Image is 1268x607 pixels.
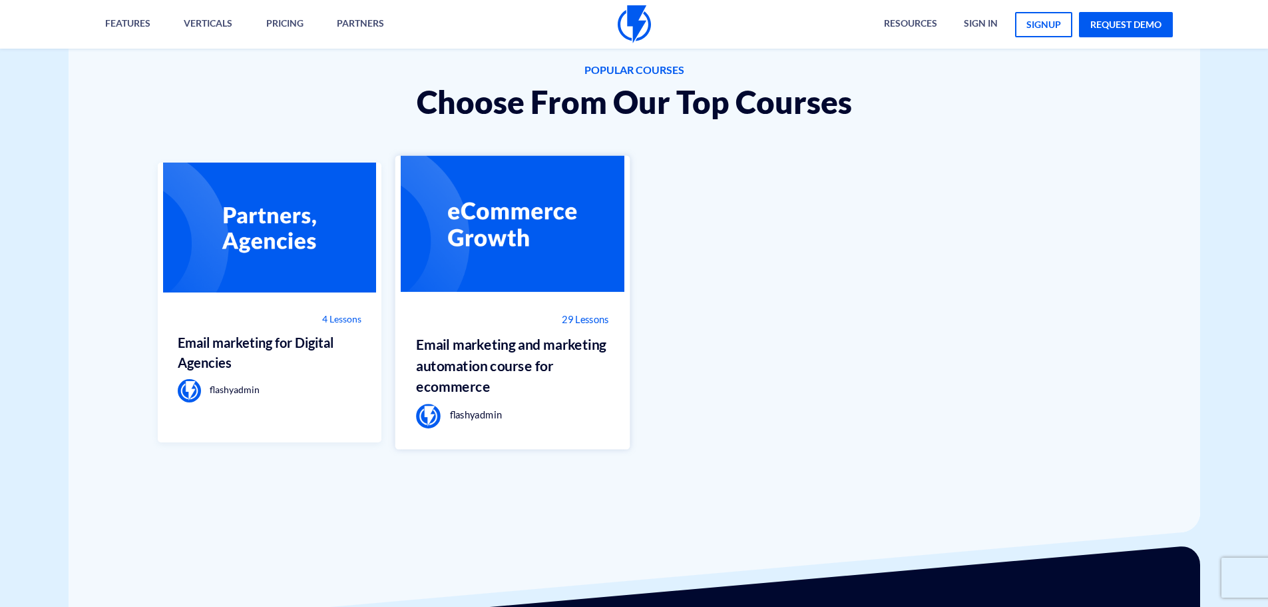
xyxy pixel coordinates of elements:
[416,334,609,398] h3: Email marketing and marketing automation course for ecommerce
[1015,12,1072,37] a: signup
[148,63,1120,78] span: POPULAR COURSES
[210,384,260,395] span: flashyadmin
[178,332,361,372] h3: Email marketing for Digital Agencies
[562,313,608,327] span: 29 Lessons
[450,409,503,421] span: flashyadmin
[1079,12,1173,37] a: request demo
[158,163,381,442] a: 4 Lessons Email marketing for Digital Agencies flashyadmin
[395,156,630,450] a: 29 Lessons Email marketing and marketing automation course for ecommerce flashyadmin
[148,85,1120,119] h2: Choose From Our Top Courses
[322,312,361,326] span: 4 Lessons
